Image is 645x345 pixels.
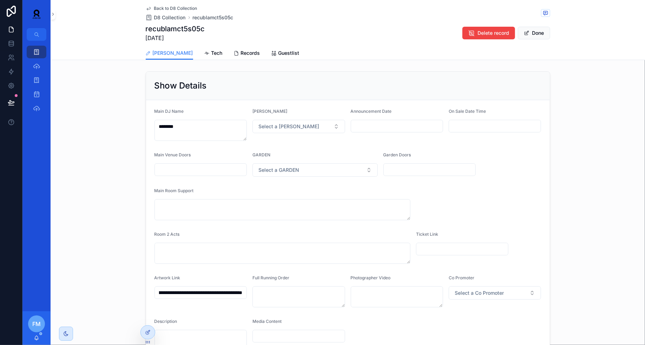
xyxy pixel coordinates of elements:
[193,14,233,21] a: recublamct5s05c
[28,8,45,20] img: App logo
[462,27,515,39] button: Delete record
[154,80,207,91] h2: Show Details
[146,6,197,11] a: Back to D8 Collection
[154,232,180,237] span: Room 2 Acts
[449,275,474,280] span: Co Promoter
[154,275,180,280] span: Artwork Link
[252,319,282,324] span: Media Content
[154,109,184,114] span: Main DJ Name
[252,152,270,157] span: GARDEN
[204,47,223,61] a: Tech
[478,30,509,37] span: Delete record
[449,109,486,114] span: On Sale Date Time
[22,41,51,124] div: scrollable content
[449,286,541,300] button: Select Button
[32,320,41,328] span: FM
[351,109,392,114] span: Announcement Date
[211,50,223,57] span: Tech
[258,123,319,130] span: Select a [PERSON_NAME]
[278,50,300,57] span: Guestlist
[154,188,194,193] span: Main Room Support
[146,34,205,42] span: [DATE]
[241,50,260,57] span: Records
[252,120,345,133] button: Select Button
[146,14,186,21] a: D8 Collection
[154,152,191,157] span: Main Venue Doors
[518,27,550,39] button: Done
[351,275,391,280] span: Photographer Video
[146,47,193,60] a: [PERSON_NAME]
[416,232,438,237] span: Ticket Link
[383,152,411,157] span: Garden Doors
[252,275,289,280] span: Full Running Order
[154,6,197,11] span: Back to D8 Collection
[154,319,177,324] span: Description
[271,47,300,61] a: Guestlist
[455,289,504,297] span: Select a Co Promoter
[252,163,378,177] button: Select Button
[153,50,193,57] span: [PERSON_NAME]
[154,14,186,21] span: D8 Collection
[234,47,260,61] a: Records
[252,109,287,114] span: [PERSON_NAME]
[258,167,299,174] span: Select a GARDEN
[146,24,205,34] h1: recublamct5s05c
